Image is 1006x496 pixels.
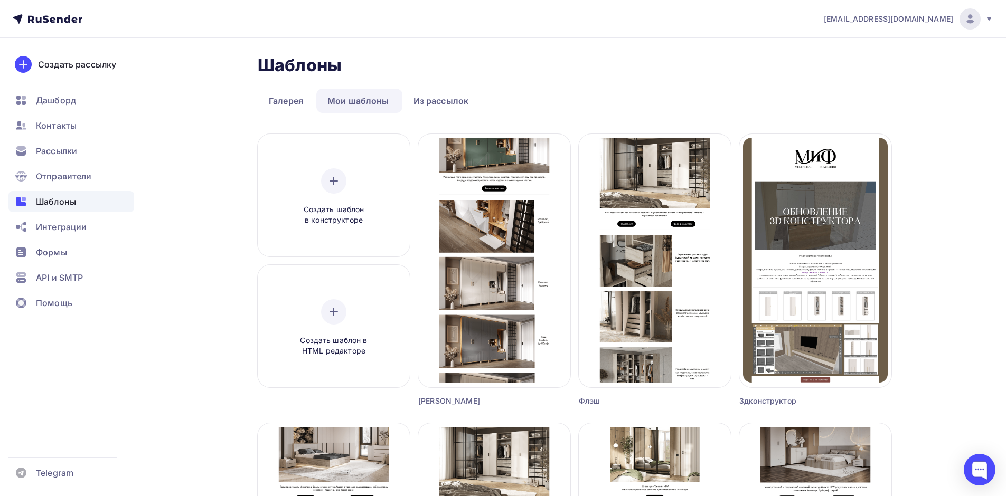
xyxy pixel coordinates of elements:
div: Флэш [579,396,693,406]
span: Формы [36,246,67,259]
span: Telegram [36,466,73,479]
span: [EMAIL_ADDRESS][DOMAIN_NAME] [824,14,953,24]
span: Помощь [36,297,72,309]
a: Контакты [8,115,134,136]
a: Мои шаблоны [316,89,400,113]
span: Создать шаблон в HTML редакторе [284,335,384,357]
a: Формы [8,242,134,263]
a: Из рассылок [402,89,480,113]
a: [EMAIL_ADDRESS][DOMAIN_NAME] [824,8,993,30]
span: API и SMTP [36,271,83,284]
span: Дашборд [36,94,76,107]
a: Галерея [258,89,314,113]
span: Отправители [36,170,92,183]
span: Создать шаблон в конструкторе [284,204,384,226]
span: Интеграции [36,221,87,233]
div: [PERSON_NAME] [418,396,532,406]
span: Шаблоны [36,195,76,208]
a: Рассылки [8,140,134,161]
a: Дашборд [8,90,134,111]
span: Рассылки [36,145,77,157]
div: 3дконструктор [739,396,853,406]
a: Шаблоны [8,191,134,212]
a: Отправители [8,166,134,187]
span: Контакты [36,119,77,132]
div: Создать рассылку [38,58,116,71]
h2: Шаблоны [258,55,342,76]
